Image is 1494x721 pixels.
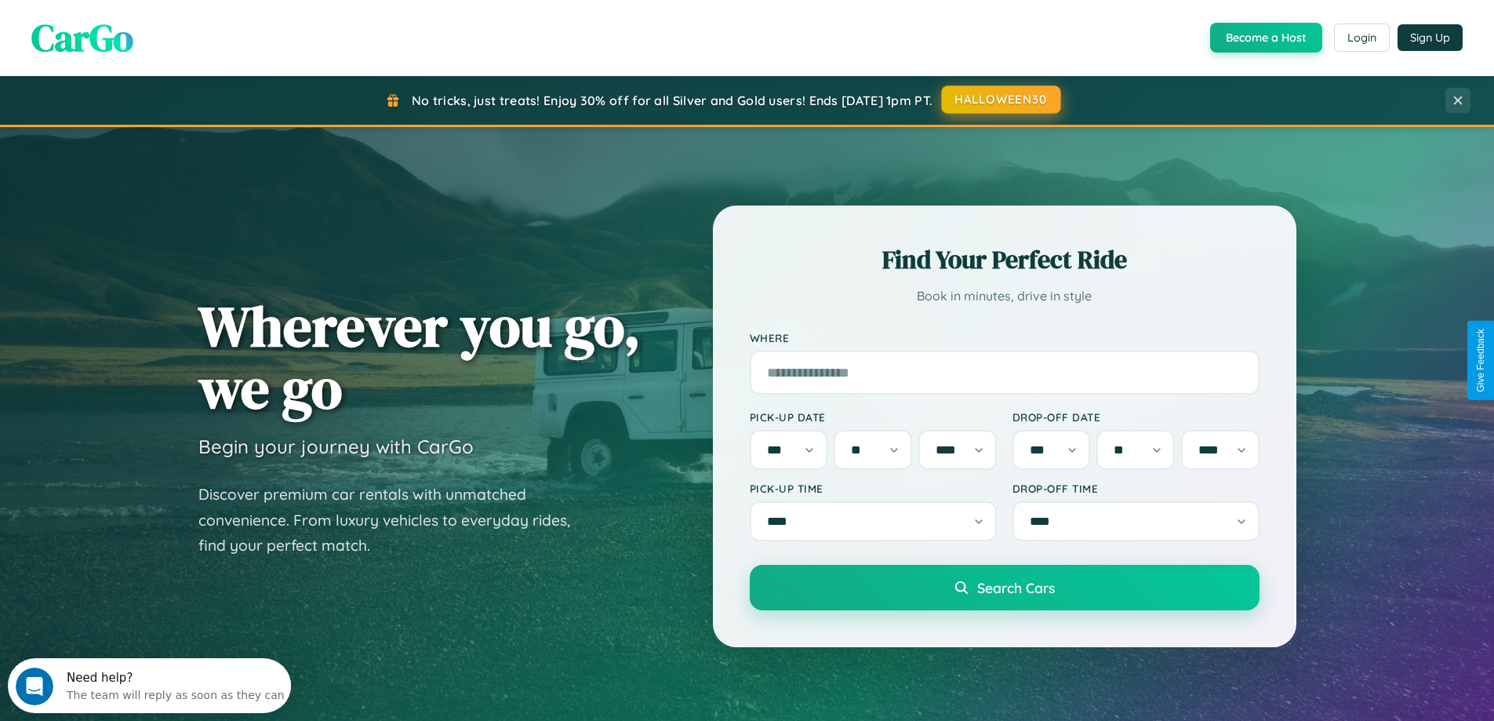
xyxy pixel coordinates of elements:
[198,295,641,419] h1: Wherever you go, we go
[59,13,277,26] div: Need help?
[1210,23,1322,53] button: Become a Host
[942,86,1061,114] button: HALLOWEEN30
[1398,24,1463,51] button: Sign Up
[750,331,1260,344] label: Where
[977,579,1055,596] span: Search Cars
[198,435,474,458] h3: Begin your journey with CarGo
[1475,329,1486,392] div: Give Feedback
[31,12,133,64] span: CarGo
[750,242,1260,277] h2: Find Your Perfect Ride
[59,26,277,42] div: The team will reply as soon as they can
[1012,482,1260,495] label: Drop-off Time
[16,668,53,705] iframe: Intercom live chat
[8,658,291,713] iframe: Intercom live chat discovery launcher
[6,6,292,49] div: Open Intercom Messenger
[750,482,997,495] label: Pick-up Time
[750,410,997,424] label: Pick-up Date
[198,482,591,559] p: Discover premium car rentals with unmatched convenience. From luxury vehicles to everyday rides, ...
[1012,410,1260,424] label: Drop-off Date
[1334,24,1390,52] button: Login
[412,93,932,108] span: No tricks, just treats! Enjoy 30% off for all Silver and Gold users! Ends [DATE] 1pm PT.
[750,285,1260,308] p: Book in minutes, drive in style
[750,565,1260,610] button: Search Cars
